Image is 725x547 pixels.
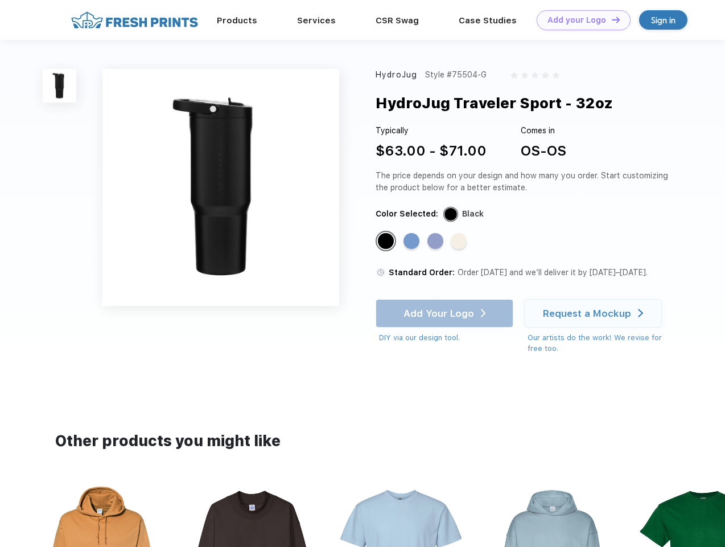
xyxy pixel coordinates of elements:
[543,308,631,319] div: Request a Mockup
[55,430,669,452] div: Other products you might like
[639,10,687,30] a: Sign in
[376,125,487,137] div: Typically
[462,208,484,220] div: Black
[376,141,487,161] div: $63.00 - $71.00
[389,268,455,277] span: Standard Order:
[43,69,76,103] img: func=resize&h=100
[510,72,517,79] img: gray_star.svg
[102,69,339,306] img: func=resize&h=640
[379,332,513,344] div: DIY via our design tool.
[458,268,648,277] span: Order [DATE] and we’ll deliver it by [DATE]–[DATE].
[521,125,566,137] div: Comes in
[376,92,613,114] div: HydroJug Traveler Sport - 32oz
[403,233,419,249] div: Light Blue
[542,72,549,79] img: gray_star.svg
[217,15,257,26] a: Products
[451,233,467,249] div: Cream
[553,72,559,79] img: gray_star.svg
[521,141,566,161] div: OS-OS
[425,69,487,81] div: Style #75504-G
[612,17,620,23] img: DT
[376,69,417,81] div: HydroJug
[651,14,675,27] div: Sign in
[638,309,643,317] img: white arrow
[376,267,386,277] img: standard order
[378,233,394,249] div: Black
[376,170,673,194] div: The price depends on your design and how many you order. Start customizing the product below for ...
[532,72,538,79] img: gray_star.svg
[376,208,438,220] div: Color Selected:
[427,233,443,249] div: Peri
[521,72,528,79] img: gray_star.svg
[547,15,606,25] div: Add your Logo
[528,332,673,354] div: Our artists do the work! We revise for free too.
[68,10,201,30] img: fo%20logo%202.webp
